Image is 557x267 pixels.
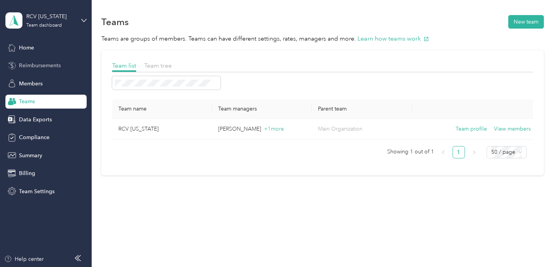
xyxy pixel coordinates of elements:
p: Teams are groups of members. Teams can have different settings, rates, managers and more. [101,34,544,44]
button: left [437,146,449,158]
button: View members [494,125,531,133]
span: Compliance [19,133,50,141]
span: 50 / page [491,146,522,158]
span: Showing 1 out of 1 [387,146,434,158]
a: 1 [453,146,465,158]
p: Main Organization [318,125,405,133]
div: Team dashboard [26,23,62,28]
li: Previous Page [437,146,449,158]
th: Team managers [212,99,312,119]
button: New team [508,15,544,29]
button: Help center [4,255,44,263]
span: Team list [112,62,136,69]
div: Page Size [487,146,527,158]
th: Team name [112,99,212,119]
iframe: Everlance-gr Chat Button Frame [514,224,557,267]
li: Next Page [468,146,480,158]
p: [PERSON_NAME] [218,125,306,133]
td: Main Organization [312,119,412,140]
span: Members [19,80,43,88]
span: Team tree [144,62,172,69]
span: Summary [19,151,42,160]
button: Team profile [456,125,487,133]
span: Data Exports [19,116,52,124]
button: right [468,146,480,158]
h1: Teams [101,18,129,26]
span: left [441,150,446,155]
span: + 1 more [264,126,284,132]
th: Parent team [312,99,412,119]
span: Team Settings [19,187,55,196]
button: Learn how teams work [357,34,429,44]
span: Billing [19,169,35,177]
span: right [472,150,477,155]
td: RCV Maryland [112,119,212,140]
span: Home [19,44,34,52]
span: Teams [19,97,35,105]
li: 1 [453,146,465,158]
div: RCV [US_STATE] [26,12,75,20]
span: Reimbursements [19,61,61,70]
